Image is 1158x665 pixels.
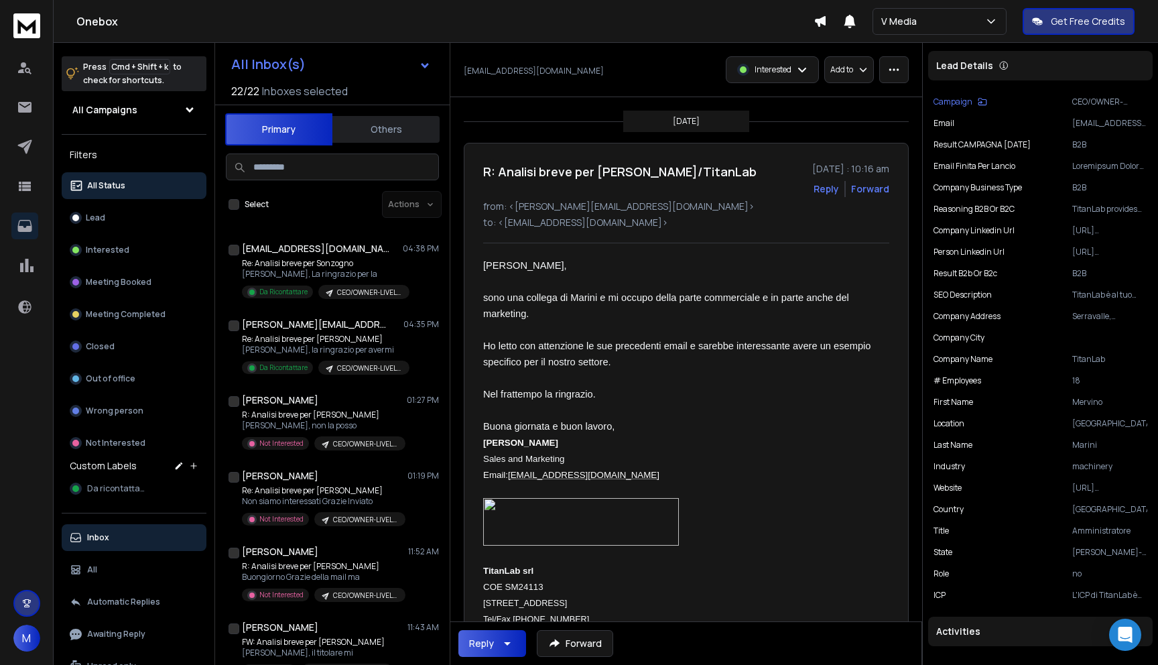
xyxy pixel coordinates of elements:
span: Cmd + Shift + k [109,59,170,74]
p: no [1072,568,1147,579]
p: Closed [86,341,115,352]
span: COE SM24113 [483,582,543,592]
p: Company Linkedin Url [934,225,1015,236]
button: Primary [225,113,332,145]
h1: [EMAIL_ADDRESS][DOMAIN_NAME] [242,242,389,255]
p: Not Interested [259,590,304,600]
button: Closed [62,333,206,360]
p: [PERSON_NAME], La ringrazio per la [242,269,403,280]
button: All Inbox(s) [220,51,442,78]
p: CEO/OWNER-LIVELLO 3 - CONSAPEVOLE DEL PROBLEMA-PERSONALIZZAZIONI TARGET A-TEST 1 [337,363,401,373]
p: Add to [830,64,853,75]
button: Reply [458,630,526,657]
button: Reply [814,182,839,196]
p: Person Linkedin Url [934,247,1005,257]
p: 01:27 PM [407,395,439,406]
p: All Status [87,180,125,191]
h1: [PERSON_NAME] [242,545,318,558]
span: [STREET_ADDRESS] Tel/Fax [PHONE_NUMBER] [483,599,589,624]
p: Company Address [934,311,1001,322]
p: Reasoning B2B or B2C [934,204,1015,215]
p: [URL][DOMAIN_NAME] [1072,247,1147,257]
span: TitanLab srl [483,566,533,576]
p: Re: Analisi breve per Sonzogno [242,258,403,269]
button: Lead [62,204,206,231]
span: [PERSON_NAME], [483,260,567,271]
button: Automatic Replies [62,589,206,615]
p: [EMAIL_ADDRESS][DOMAIN_NAME] [1072,118,1147,129]
p: ICP [934,590,946,601]
p: industry [934,461,965,472]
h3: Inboxes selected [262,83,348,99]
p: [PERSON_NAME]-[GEOGRAPHIC_DATA] [1072,547,1147,558]
p: R: Analisi breve per [PERSON_NAME] [242,410,403,420]
h1: All Inbox(s) [231,58,306,71]
p: Lead Details [936,59,993,72]
p: Company City [934,332,984,343]
h1: [PERSON_NAME] [242,621,318,634]
p: Not Interested [86,438,145,448]
h3: Filters [62,145,206,164]
p: Result CAMPAGNA [DATE] [934,139,1031,150]
p: Meeting Completed [86,309,166,320]
span: Da ricontattare [87,483,147,494]
h3: Custom Labels [70,459,137,473]
div: Reply [469,637,494,650]
p: [DATE] : 10:16 am [812,162,889,176]
p: FW: Analisi breve per [PERSON_NAME] [242,637,393,648]
span: Sales and Marketing [483,454,565,464]
p: Awaiting Reply [87,629,145,640]
p: [URL][DOMAIN_NAME] [1072,225,1147,236]
button: Out of office [62,365,206,392]
span: 22 / 22 [231,83,259,99]
h1: [PERSON_NAME] [242,469,318,483]
p: SEO Description [934,290,992,300]
p: Last Name [934,440,972,450]
h1: All Campaigns [72,103,137,117]
p: [PERSON_NAME], il titolare mi [242,648,393,658]
div: Activities [928,617,1153,646]
p: TitanLab è al tuo fianco per la progettazione, realizzazione e montaggio di automazioni industria... [1072,290,1147,300]
h1: [PERSON_NAME] [242,394,318,407]
p: title [934,526,949,536]
h1: [PERSON_NAME][EMAIL_ADDRESS][DOMAIN_NAME] [242,318,389,331]
button: Da ricontattare [62,475,206,502]
button: All Status [62,172,206,199]
button: Awaiting Reply [62,621,206,648]
p: Da Ricontattare [259,363,308,373]
p: email finita per lancio [934,161,1015,172]
p: Loremipsum Dolorsi, ametcon adipi elitsed doeius tempo incidi utl etdol magnaal enimadminim ve Qu... [1072,161,1147,172]
p: Press to check for shortcuts. [83,60,182,87]
label: Select [245,199,269,210]
p: 11:52 AM [408,546,439,557]
p: from: <[PERSON_NAME][EMAIL_ADDRESS][DOMAIN_NAME]> [483,200,889,213]
p: Result b2b or b2c [934,268,997,279]
button: Forward [537,630,613,657]
p: Re: Analisi breve per [PERSON_NAME] [242,334,403,345]
span: Email: [483,470,508,480]
p: Mervino [1072,397,1147,408]
p: [URL][DOMAIN_NAME] [1072,483,1147,493]
p: 11:43 AM [407,622,439,633]
p: Company Name [934,354,992,365]
p: Not Interested [259,514,304,524]
div: Forward [851,182,889,196]
p: Interested [86,245,129,255]
button: All [62,556,206,583]
span: sono una collega di Marini e mi occupo della parte commerciale e in parte anche del marketing. [483,292,852,319]
p: machinery [1072,461,1147,472]
p: [PERSON_NAME], non la posso [242,420,403,431]
button: Interested [62,237,206,263]
button: M [13,625,40,652]
button: Meeting Completed [62,301,206,328]
span: Ho letto con attenzione le sue precedenti email e sarebbe interessante avere un esempio specifico... [483,341,874,367]
div: Open Intercom Messenger [1109,619,1141,651]
p: Lead [86,213,105,223]
button: Campaign [934,97,987,107]
p: Meeting Booked [86,277,151,288]
span: Nel frattempo la ringrazio. [483,389,596,400]
p: Out of office [86,373,135,384]
p: location [934,418,964,429]
p: website [934,483,962,493]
